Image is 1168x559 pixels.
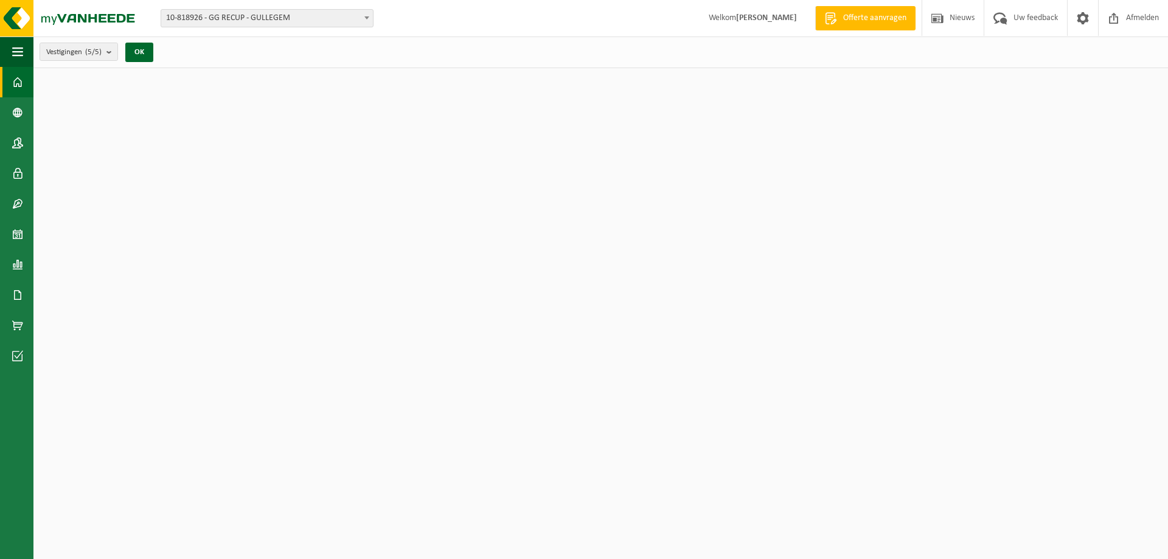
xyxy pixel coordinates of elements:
a: Offerte aanvragen [815,6,916,30]
span: Vestigingen [46,43,102,61]
button: Vestigingen(5/5) [40,43,118,61]
strong: [PERSON_NAME] [736,13,797,23]
span: 10-818926 - GG RECUP - GULLEGEM [161,9,374,27]
span: 10-818926 - GG RECUP - GULLEGEM [161,10,373,27]
button: OK [125,43,153,62]
span: Offerte aanvragen [840,12,909,24]
count: (5/5) [85,48,102,56]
